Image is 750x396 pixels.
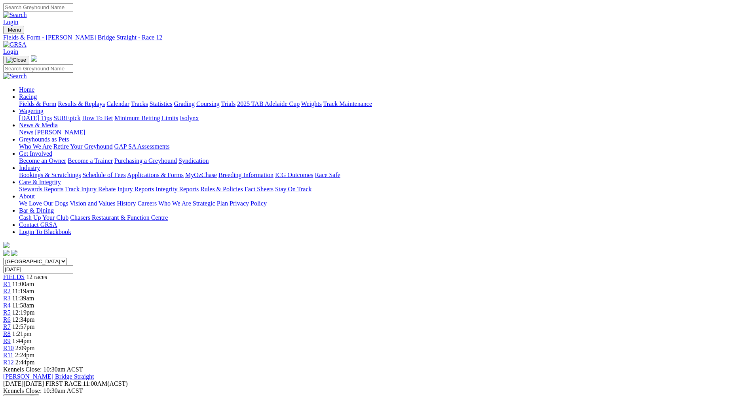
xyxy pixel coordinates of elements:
[53,115,80,121] a: SUREpick
[31,55,37,62] img: logo-grsa-white.png
[12,309,35,316] span: 12:19pm
[3,352,13,358] span: R11
[82,115,113,121] a: How To Bet
[70,200,115,207] a: Vision and Values
[3,373,94,380] a: [PERSON_NAME] Bridge Straight
[137,200,157,207] a: Careers
[200,186,243,192] a: Rules & Policies
[3,338,11,344] a: R9
[106,100,129,107] a: Calendar
[19,122,58,128] a: News & Media
[221,100,235,107] a: Trials
[3,64,73,73] input: Search
[3,366,83,373] span: Kennels Close: 10:30am ACST
[114,143,170,150] a: GAP SA Assessments
[3,19,18,25] a: Login
[15,345,35,351] span: 2:09pm
[114,115,178,121] a: Minimum Betting Limits
[3,265,73,273] input: Select date
[3,11,27,19] img: Search
[19,193,35,200] a: About
[19,214,747,221] div: Bar & Dining
[19,221,57,228] a: Contact GRSA
[178,157,209,164] a: Syndication
[19,157,747,164] div: Get Involved
[12,330,32,337] span: 1:21pm
[19,129,747,136] div: News & Media
[46,380,83,387] span: FIRST RACE:
[15,359,35,366] span: 2:44pm
[315,172,340,178] a: Race Safe
[3,345,14,351] a: R10
[19,115,747,122] div: Wagering
[19,157,66,164] a: Become an Owner
[12,302,34,309] span: 11:58am
[12,288,34,294] span: 11:19am
[12,323,35,330] span: 12:57pm
[19,100,747,107] div: Racing
[237,100,300,107] a: 2025 TAB Adelaide Cup
[19,200,68,207] a: We Love Our Dogs
[3,48,18,55] a: Login
[65,186,116,192] a: Track Injury Rebate
[174,100,195,107] a: Grading
[12,316,35,323] span: 12:34pm
[26,273,47,280] span: 12 races
[19,136,69,143] a: Greyhounds as Pets
[19,143,52,150] a: Who We Are
[70,214,168,221] a: Chasers Restaurant & Function Centre
[19,115,52,121] a: [DATE] Tips
[185,172,217,178] a: MyOzChase
[323,100,372,107] a: Track Maintenance
[19,200,747,207] div: About
[3,281,11,287] a: R1
[230,200,267,207] a: Privacy Policy
[19,107,44,114] a: Wagering
[12,281,34,287] span: 11:00am
[19,100,56,107] a: Fields & Form
[68,157,113,164] a: Become a Trainer
[218,172,273,178] a: Breeding Information
[156,186,199,192] a: Integrity Reports
[19,172,81,178] a: Bookings & Scratchings
[6,57,26,63] img: Close
[3,3,73,11] input: Search
[3,295,11,302] span: R3
[3,316,11,323] a: R6
[3,26,24,34] button: Toggle navigation
[3,41,27,48] img: GRSA
[3,359,14,366] span: R12
[114,157,177,164] a: Purchasing a Greyhound
[3,288,11,294] span: R2
[19,186,747,193] div: Care & Integrity
[19,207,54,214] a: Bar & Dining
[196,100,220,107] a: Coursing
[3,34,747,41] a: Fields & Form - [PERSON_NAME] Bridge Straight - Race 12
[35,129,85,136] a: [PERSON_NAME]
[3,323,11,330] a: R7
[19,143,747,150] div: Greyhounds as Pets
[19,150,52,157] a: Get Involved
[19,179,61,185] a: Care & Integrity
[3,250,9,256] img: facebook.svg
[3,387,747,394] div: Kennels Close: 10:30am ACST
[3,309,11,316] a: R5
[11,250,17,256] img: twitter.svg
[3,273,25,280] a: FIELDS
[46,380,128,387] span: 11:00AM(ACST)
[19,164,40,171] a: Industry
[3,380,44,387] span: [DATE]
[82,172,125,178] a: Schedule of Fees
[8,27,21,33] span: Menu
[117,200,136,207] a: History
[15,352,34,358] span: 2:24pm
[3,302,11,309] a: R4
[58,100,105,107] a: Results & Replays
